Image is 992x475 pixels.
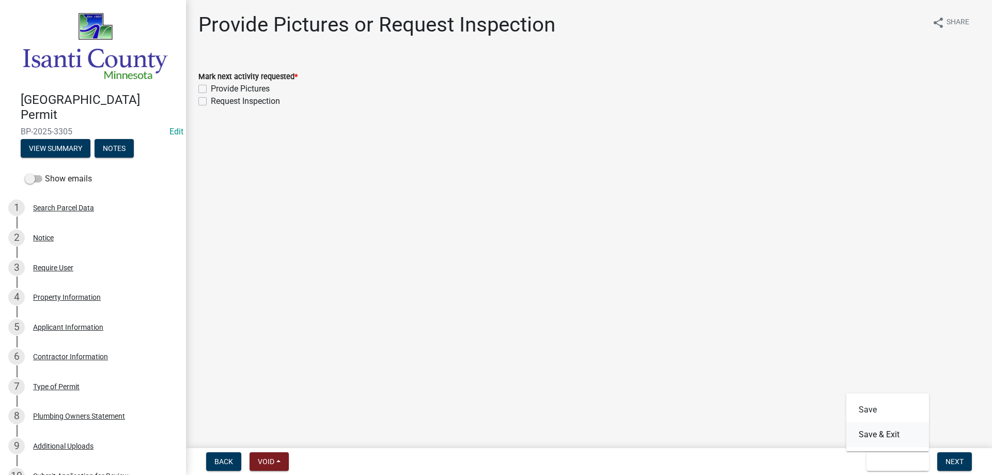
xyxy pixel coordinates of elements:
[33,383,80,390] div: Type of Permit
[21,139,90,158] button: View Summary
[169,127,183,136] wm-modal-confirm: Edit Application Number
[33,324,103,331] div: Applicant Information
[846,397,929,422] button: Save
[258,457,274,466] span: Void
[33,234,54,241] div: Notice
[946,457,964,466] span: Next
[8,378,25,395] div: 7
[198,12,555,37] h1: Provide Pictures or Request Inspection
[214,457,233,466] span: Back
[932,17,944,29] i: share
[25,173,92,185] label: Show emails
[33,294,101,301] div: Property Information
[211,95,280,108] label: Request Inspection
[95,139,134,158] button: Notes
[924,12,978,33] button: shareShare
[95,145,134,153] wm-modal-confirm: Notes
[846,393,929,451] div: Save & Exit
[33,264,73,271] div: Require User
[21,127,165,136] span: BP-2025-3305
[33,442,94,450] div: Additional Uploads
[8,200,25,216] div: 1
[8,229,25,246] div: 2
[875,457,915,466] span: Save & Exit
[21,93,178,122] h4: [GEOGRAPHIC_DATA] Permit
[8,438,25,454] div: 9
[33,204,94,211] div: Search Parcel Data
[198,73,298,81] label: Mark next activity requested
[8,408,25,424] div: 8
[250,452,289,471] button: Void
[8,319,25,335] div: 5
[33,353,108,360] div: Contractor Information
[846,422,929,447] button: Save & Exit
[947,17,969,29] span: Share
[206,452,241,471] button: Back
[33,412,125,420] div: Plumbing Owners Statement
[21,145,90,153] wm-modal-confirm: Summary
[8,348,25,365] div: 6
[169,127,183,136] a: Edit
[21,11,169,82] img: Isanti County, Minnesota
[8,259,25,276] div: 3
[866,452,929,471] button: Save & Exit
[211,83,270,95] label: Provide Pictures
[8,289,25,305] div: 4
[937,452,972,471] button: Next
